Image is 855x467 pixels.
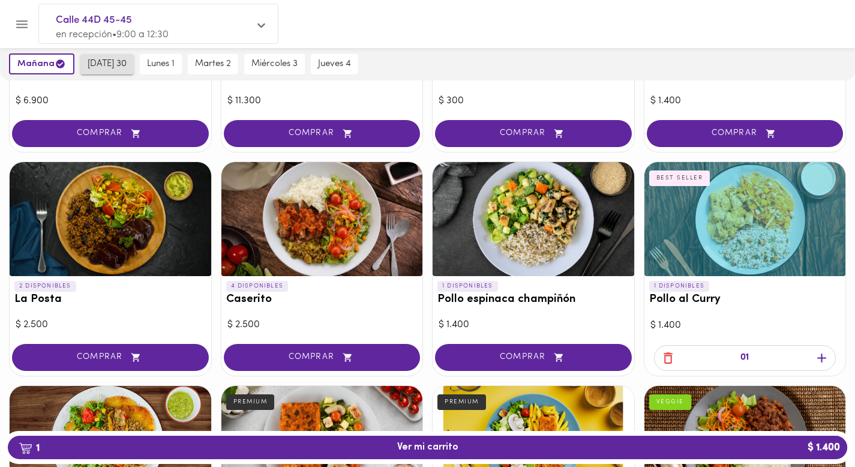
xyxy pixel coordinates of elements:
[12,344,209,371] button: COMPRAR
[12,120,209,147] button: COMPRAR
[9,53,74,74] button: mañana
[649,394,691,410] div: VEGGIE
[227,94,417,108] div: $ 11.300
[439,318,628,332] div: $ 1.400
[435,120,632,147] button: COMPRAR
[224,120,421,147] button: COMPRAR
[221,162,423,276] div: Caserito
[649,294,841,306] h3: Pollo al Curry
[226,281,289,292] p: 4 DISPONIBLES
[227,318,417,332] div: $ 2.500
[649,170,710,186] div: BEST SELLER
[251,59,298,70] span: miércoles 3
[14,281,76,292] p: 2 DISPONIBLES
[195,59,231,70] span: martes 2
[318,59,351,70] span: jueves 4
[437,281,498,292] p: 1 DISPONIBLES
[27,128,194,139] span: COMPRAR
[147,59,175,70] span: lunes 1
[397,442,458,453] span: Ver mi carrito
[433,162,634,276] div: Pollo espinaca champiñón
[649,281,710,292] p: 1 DISPONIBLES
[224,344,421,371] button: COMPRAR
[10,162,211,276] div: La Posta
[19,442,32,454] img: cart.png
[450,128,617,139] span: COMPRAR
[226,394,275,410] div: PREMIUM
[80,54,134,74] button: [DATE] 30
[644,162,846,276] div: Pollo al Curry
[650,94,840,108] div: $ 1.400
[188,54,238,74] button: martes 2
[244,54,305,74] button: miércoles 3
[14,294,206,306] h3: La Posta
[239,128,406,139] span: COMPRAR
[650,319,840,333] div: $ 1.400
[7,10,37,39] button: Menu
[16,94,205,108] div: $ 6.900
[17,58,66,70] span: mañana
[140,54,182,74] button: lunes 1
[8,436,847,459] button: 1Ver mi carrito$ 1.400
[88,59,127,70] span: [DATE] 30
[439,94,628,108] div: $ 300
[740,351,749,365] p: 01
[226,294,418,306] h3: Caserito
[239,352,406,363] span: COMPRAR
[450,352,617,363] span: COMPRAR
[437,394,486,410] div: PREMIUM
[662,128,829,139] span: COMPRAR
[437,294,629,306] h3: Pollo espinaca champiñón
[647,120,844,147] button: COMPRAR
[11,440,47,456] b: 1
[56,13,249,28] span: Calle 44D 45-45
[311,54,358,74] button: jueves 4
[56,30,169,40] span: en recepción • 9:00 a 12:30
[785,397,843,455] iframe: Messagebird Livechat Widget
[27,352,194,363] span: COMPRAR
[16,318,205,332] div: $ 2.500
[435,344,632,371] button: COMPRAR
